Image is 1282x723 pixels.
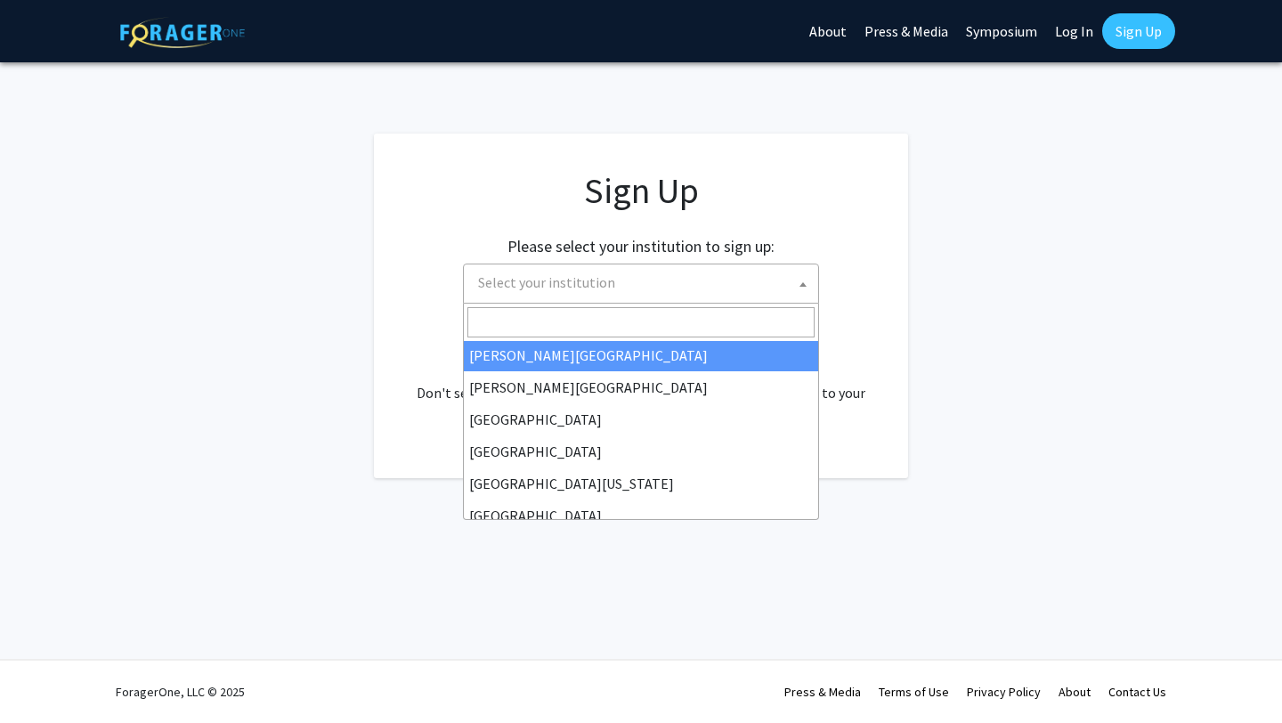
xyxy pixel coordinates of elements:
[463,264,819,304] span: Select your institution
[879,684,949,700] a: Terms of Use
[13,643,76,710] iframe: Chat
[1059,684,1091,700] a: About
[464,339,818,371] li: [PERSON_NAME][GEOGRAPHIC_DATA]
[467,307,815,337] input: Search
[464,467,818,500] li: [GEOGRAPHIC_DATA][US_STATE]
[410,169,872,212] h1: Sign Up
[784,684,861,700] a: Press & Media
[410,339,872,425] div: Already have an account? . Don't see your institution? about bringing ForagerOne to your institut...
[967,684,1041,700] a: Privacy Policy
[471,264,818,301] span: Select your institution
[507,237,775,256] h2: Please select your institution to sign up:
[120,17,245,48] img: ForagerOne Logo
[116,661,245,723] div: ForagerOne, LLC © 2025
[1108,684,1166,700] a: Contact Us
[464,403,818,435] li: [GEOGRAPHIC_DATA]
[478,273,615,291] span: Select your institution
[464,435,818,467] li: [GEOGRAPHIC_DATA]
[464,371,818,403] li: [PERSON_NAME][GEOGRAPHIC_DATA]
[1102,13,1175,49] a: Sign Up
[464,500,818,532] li: [GEOGRAPHIC_DATA]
